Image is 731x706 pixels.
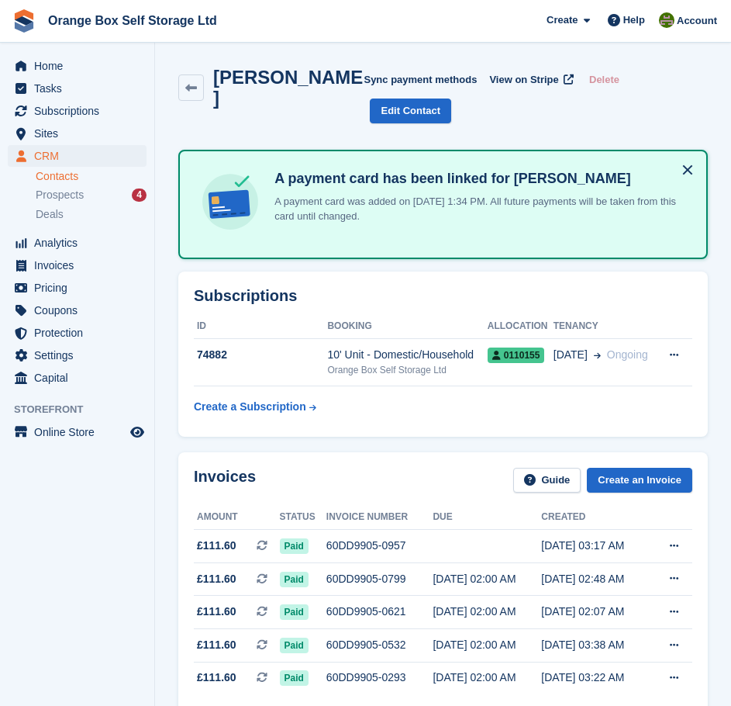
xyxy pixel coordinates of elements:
[194,399,306,415] div: Create a Subscription
[213,67,364,109] h2: [PERSON_NAME]
[34,421,127,443] span: Online Store
[370,99,451,124] a: Edit Contact
[326,604,433,620] div: 60DD9905-0621
[547,12,578,28] span: Create
[433,571,541,587] div: [DATE] 02:00 AM
[280,638,309,653] span: Paid
[8,322,147,344] a: menu
[128,423,147,441] a: Preview store
[36,206,147,223] a: Deals
[194,314,327,339] th: ID
[541,538,650,554] div: [DATE] 03:17 AM
[42,8,223,33] a: Orange Box Self Storage Ltd
[8,299,147,321] a: menu
[280,604,309,620] span: Paid
[194,287,692,305] h2: Subscriptions
[433,637,541,653] div: [DATE] 02:00 AM
[623,12,645,28] span: Help
[34,123,127,144] span: Sites
[8,344,147,366] a: menu
[198,170,262,234] img: card-linked-ebf98d0992dc2aeb22e95c0e3c79077019eb2392cfd83c6a337811c24bc77127.svg
[280,572,309,587] span: Paid
[34,55,127,77] span: Home
[677,13,717,29] span: Account
[659,12,674,28] img: Pippa White
[197,604,236,620] span: £111.60
[36,169,147,184] a: Contacts
[14,402,154,417] span: Storefront
[34,277,127,299] span: Pricing
[326,571,433,587] div: 60DD9905-0799
[327,347,487,363] div: 10' Unit - Domestic/Household
[513,468,581,493] a: Guide
[8,254,147,276] a: menu
[34,78,127,99] span: Tasks
[433,604,541,620] div: [DATE] 02:00 AM
[583,67,626,92] button: Delete
[489,72,558,88] span: View on Stripe
[541,670,650,686] div: [DATE] 03:22 AM
[8,277,147,299] a: menu
[268,194,688,224] p: A payment card was added on [DATE] 1:34 PM. All future payments will be taken from this card unti...
[488,348,545,363] span: 0110155
[34,299,127,321] span: Coupons
[197,637,236,653] span: £111.60
[327,314,487,339] th: Booking
[433,505,541,530] th: Due
[541,505,650,530] th: Created
[326,538,433,554] div: 60DD9905-0957
[132,189,147,202] div: 4
[12,9,36,33] img: stora-icon-8386f47178a22dfd0bd8f6a31ec36ba5ce8667c1dd55bd0f319d3a0aa187defe.svg
[280,670,309,686] span: Paid
[36,188,84,202] span: Prospects
[194,468,256,493] h2: Invoices
[553,314,657,339] th: Tenancy
[8,421,147,443] a: menu
[280,538,309,554] span: Paid
[197,571,236,587] span: £111.60
[326,670,433,686] div: 60DD9905-0293
[553,347,588,363] span: [DATE]
[34,367,127,389] span: Capital
[34,322,127,344] span: Protection
[268,170,688,188] h4: A payment card has been linked for [PERSON_NAME]
[8,78,147,99] a: menu
[541,604,650,620] div: [DATE] 02:07 AM
[8,145,147,167] a: menu
[34,100,127,122] span: Subscriptions
[541,571,650,587] div: [DATE] 02:48 AM
[34,145,127,167] span: CRM
[8,123,147,144] a: menu
[194,347,327,363] div: 74882
[364,67,477,92] button: Sync payment methods
[36,187,147,203] a: Prospects 4
[8,232,147,254] a: menu
[587,468,692,493] a: Create an Invoice
[34,254,127,276] span: Invoices
[327,363,487,377] div: Orange Box Self Storage Ltd
[8,100,147,122] a: menu
[8,55,147,77] a: menu
[541,637,650,653] div: [DATE] 03:38 AM
[36,207,64,222] span: Deals
[326,505,433,530] th: Invoice number
[197,670,236,686] span: £111.60
[197,538,236,554] span: £111.60
[194,393,316,421] a: Create a Subscription
[8,367,147,389] a: menu
[326,637,433,653] div: 60DD9905-0532
[488,314,553,339] th: Allocation
[607,348,648,361] span: Ongoing
[280,505,326,530] th: Status
[194,505,280,530] th: Amount
[433,670,541,686] div: [DATE] 02:00 AM
[34,232,127,254] span: Analytics
[483,67,577,92] a: View on Stripe
[34,344,127,366] span: Settings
